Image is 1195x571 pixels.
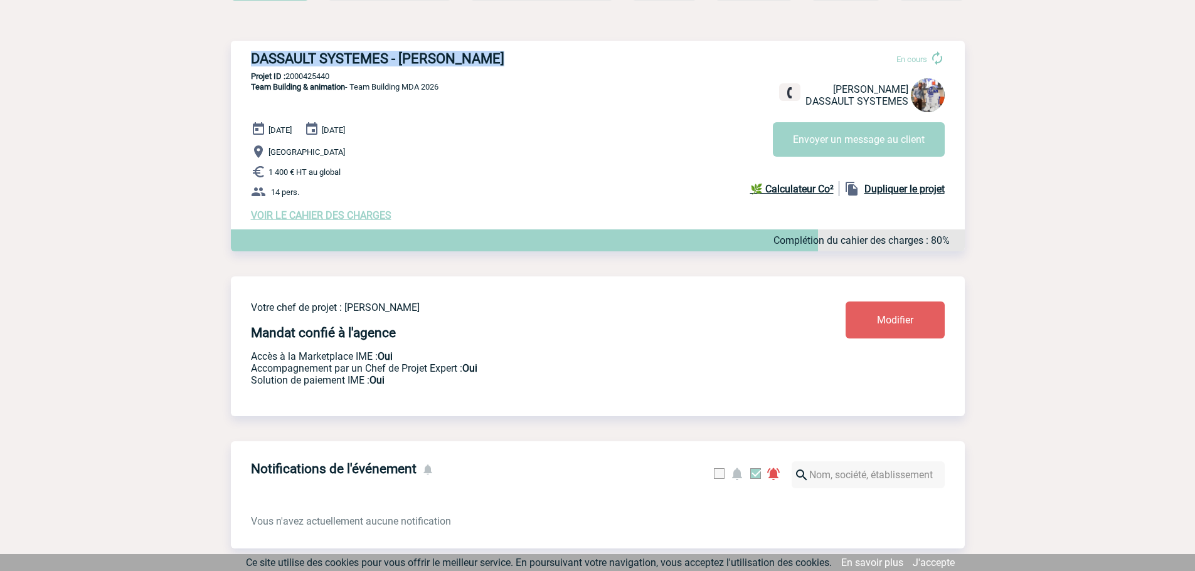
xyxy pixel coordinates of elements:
span: En cours [896,55,927,64]
p: Accès à la Marketplace IME : [251,350,772,362]
b: Oui [462,362,477,374]
img: fixe.png [784,87,795,98]
b: Dupliquer le projet [864,183,945,195]
h3: DASSAULT SYSTEMES - [PERSON_NAME] [251,51,627,66]
a: J'accepte [913,557,955,568]
b: Oui [378,350,393,362]
span: [GEOGRAPHIC_DATA] [268,147,345,157]
span: Vous n'avez actuellement aucune notification [251,515,451,527]
p: Votre chef de projet : [PERSON_NAME] [251,301,772,313]
span: Ce site utilise des cookies pour vous offrir le meilleur service. En poursuivant votre navigation... [246,557,832,568]
span: DASSAULT SYSTEMES [805,95,908,107]
h4: Mandat confié à l'agence [251,325,396,340]
span: 1 400 € HT au global [268,167,341,177]
img: 122174-0.jpg [911,78,945,112]
a: En savoir plus [841,557,903,568]
a: VOIR LE CAHIER DES CHARGES [251,209,391,221]
b: Projet ID : [251,71,285,81]
p: Prestation payante [251,362,772,374]
a: 🌿 Calculateur Co² [750,181,839,196]
p: Conformité aux process achat client, Prise en charge de la facturation, Mutualisation de plusieur... [251,374,772,386]
span: - Team Building MDA 2026 [251,82,438,92]
span: Team Building & animation [251,82,345,92]
span: Modifier [877,314,913,326]
button: Envoyer un message au client [773,122,945,157]
b: Oui [369,374,385,386]
h4: Notifications de l'événement [251,461,417,476]
span: 14 pers. [271,187,299,197]
img: file_copy-black-24dp.png [844,181,859,196]
b: 🌿 Calculateur Co² [750,183,834,195]
p: 2000425440 [231,71,965,81]
span: [DATE] [268,125,292,135]
span: [DATE] [322,125,345,135]
span: [PERSON_NAME] [833,83,908,95]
